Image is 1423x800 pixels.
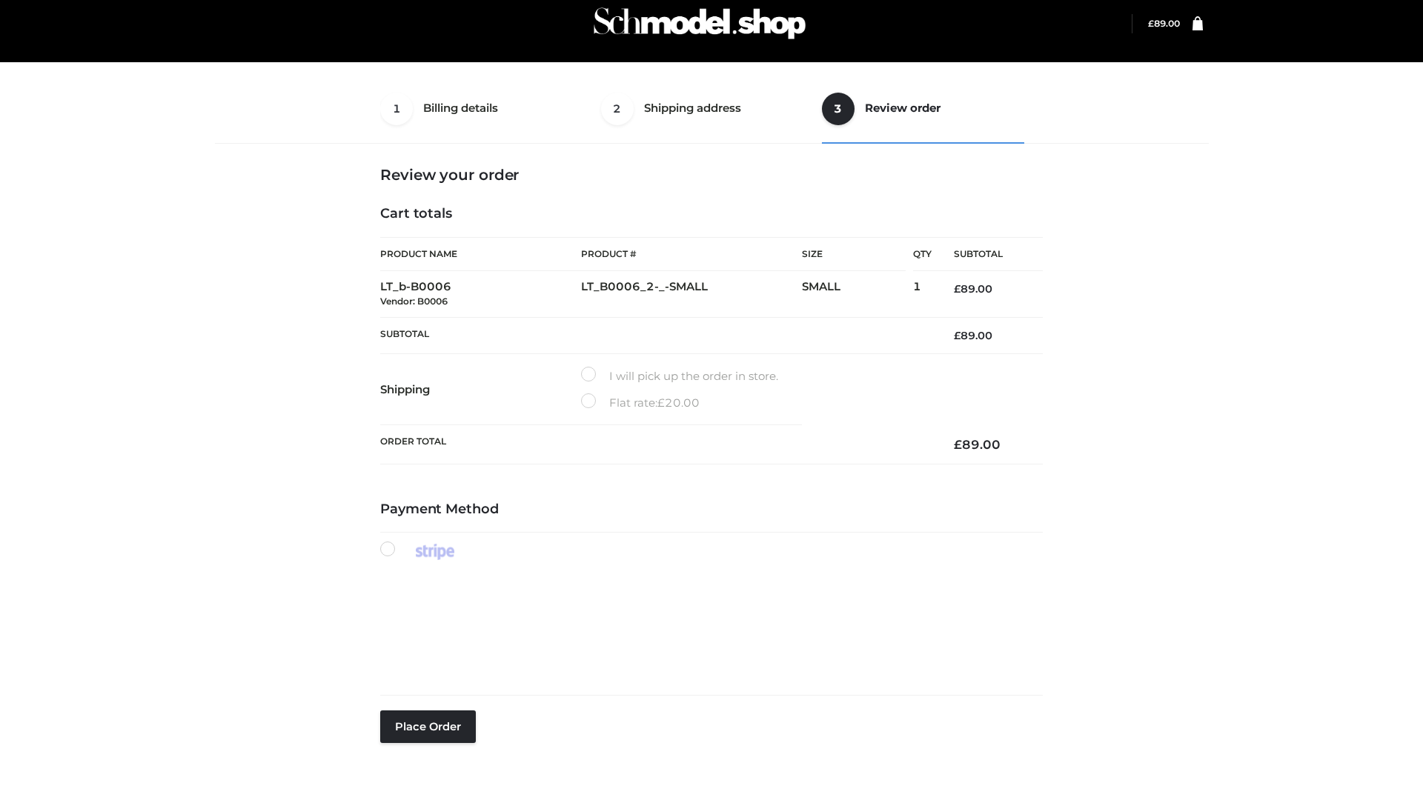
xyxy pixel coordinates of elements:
[954,329,961,342] span: £
[380,501,1043,518] h4: Payment Method
[802,238,906,271] th: Size
[380,166,1043,184] h3: Review your order
[380,271,581,318] td: LT_b-B0006
[377,576,1040,670] iframe: Secure payment input frame
[581,271,802,318] td: LT_B0006_2-_-SMALL
[954,282,992,296] bdi: 89.00
[657,396,665,410] span: £
[380,710,476,743] button: Place order
[932,238,1043,271] th: Subtotal
[380,354,581,425] th: Shipping
[1148,18,1154,29] span: £
[380,206,1043,222] h4: Cart totals
[913,271,932,318] td: 1
[1148,18,1180,29] bdi: 89.00
[581,237,802,271] th: Product #
[581,367,778,386] label: I will pick up the order in store.
[380,237,581,271] th: Product Name
[954,282,961,296] span: £
[954,437,1001,452] bdi: 89.00
[380,296,448,307] small: Vendor: B0006
[913,237,932,271] th: Qty
[1148,18,1180,29] a: £89.00
[954,437,962,452] span: £
[380,317,932,353] th: Subtotal
[581,393,700,413] label: Flat rate:
[954,329,992,342] bdi: 89.00
[802,271,913,318] td: SMALL
[657,396,700,410] bdi: 20.00
[380,425,932,464] th: Order Total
